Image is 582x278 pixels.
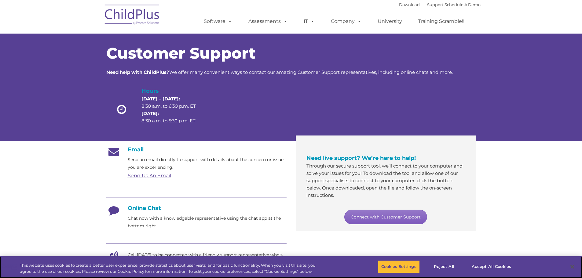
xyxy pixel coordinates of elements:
span: Customer Support [106,44,255,63]
a: University [372,15,408,27]
h4: Email [106,146,287,153]
h4: Hours [141,87,206,95]
strong: [DATE]: [141,110,159,116]
button: Accept All Cookies [468,260,514,273]
a: Send Us An Email [128,173,171,179]
a: IT [298,15,321,27]
a: Software [198,15,238,27]
div: This website uses cookies to create a better user experience, provide statistics about user visit... [20,262,320,274]
p: Send an email directly to support with details about the concern or issue you are experiencing. [128,156,287,171]
a: Training Scramble!! [412,15,470,27]
a: Schedule A Demo [445,2,481,7]
p: Call [DATE] to be connected with a friendly support representative who's eager to help. [128,251,287,266]
img: ChildPlus by Procare Solutions [102,0,163,31]
a: Connect with Customer Support [344,210,427,224]
a: Company [325,15,368,27]
p: 8:30 a.m. to 6:30 p.m. ET 8:30 a.m. to 5:30 p.m. ET [141,95,206,125]
span: Need live support? We’re here to help! [306,155,416,161]
button: Close [566,260,579,273]
font: | [399,2,481,7]
a: Download [399,2,420,7]
a: Support [427,2,443,7]
strong: Need help with ChildPlus? [106,69,169,75]
a: Assessments [242,15,294,27]
button: Reject All [425,260,463,273]
button: Cookies Settings [378,260,420,273]
p: Chat now with a knowledgable representative using the chat app at the bottom right. [128,215,287,230]
strong: [DATE] – [DATE]: [141,96,180,102]
h4: Online Chat [106,205,287,211]
p: Through our secure support tool, we’ll connect to your computer and solve your issues for you! To... [306,162,465,199]
span: We offer many convenient ways to contact our amazing Customer Support representatives, including ... [106,69,453,75]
